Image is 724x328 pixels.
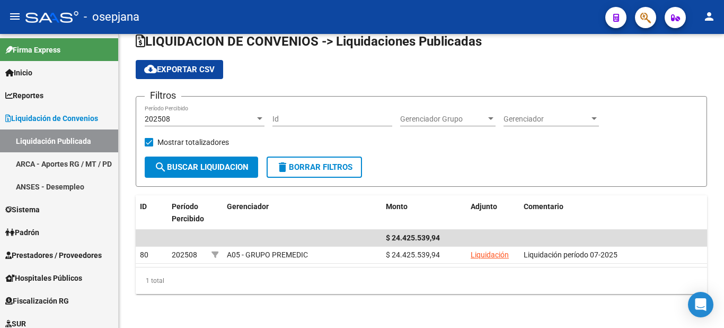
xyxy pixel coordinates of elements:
datatable-header-cell: ID [136,195,167,242]
span: $ 24.425.539,94 [386,234,440,242]
div: 1 total [136,267,707,294]
span: Mostrar totalizadores [157,136,229,149]
span: Monto [386,202,408,211]
datatable-header-cell: Comentario [519,195,707,242]
span: - osepjana [84,5,139,29]
span: Liquidación período 07-2025 [524,251,617,259]
button: Borrar Filtros [267,157,362,178]
mat-icon: cloud_download [144,63,157,75]
span: Adjunto [471,202,497,211]
datatable-header-cell: Adjunto [466,195,519,242]
button: Buscar Liquidacion [145,157,258,178]
span: Comentario [524,202,563,211]
mat-icon: menu [8,10,21,23]
span: Padrón [5,227,39,238]
div: Open Intercom Messenger [688,292,713,317]
span: Gerenciador Grupo [400,115,486,124]
span: Liquidación de Convenios [5,113,98,124]
span: A05 - GRUPO PREMEDIC [227,251,308,259]
a: Liquidación [471,251,509,259]
span: Borrar Filtros [276,162,352,172]
span: Gerenciador [227,202,269,211]
span: Exportar CSV [144,65,215,74]
span: ID [140,202,147,211]
span: 202508 [145,115,170,123]
datatable-header-cell: Período Percibido [167,195,207,242]
mat-icon: search [154,161,167,174]
span: Sistema [5,204,40,215]
datatable-header-cell: Gerenciador [223,195,382,242]
datatable-header-cell: Monto [382,195,466,242]
span: 80 [140,251,148,259]
span: Firma Express [5,44,60,56]
span: Inicio [5,67,32,79]
button: Exportar CSV [136,60,223,79]
span: Gerenciador [504,115,589,124]
span: LIQUIDACION DE CONVENIOS -> Liquidaciones Publicadas [136,34,482,49]
div: $ 24.425.539,94 [386,249,462,261]
span: Buscar Liquidacion [154,162,249,172]
span: Prestadores / Proveedores [5,249,102,261]
span: Reportes [5,90,43,101]
h3: Filtros [145,88,181,103]
span: Período Percibido [172,202,204,223]
span: 202508 [172,251,197,259]
mat-icon: delete [276,161,289,174]
span: Hospitales Públicos [5,272,82,284]
mat-icon: person [703,10,716,23]
span: Fiscalización RG [5,295,69,307]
